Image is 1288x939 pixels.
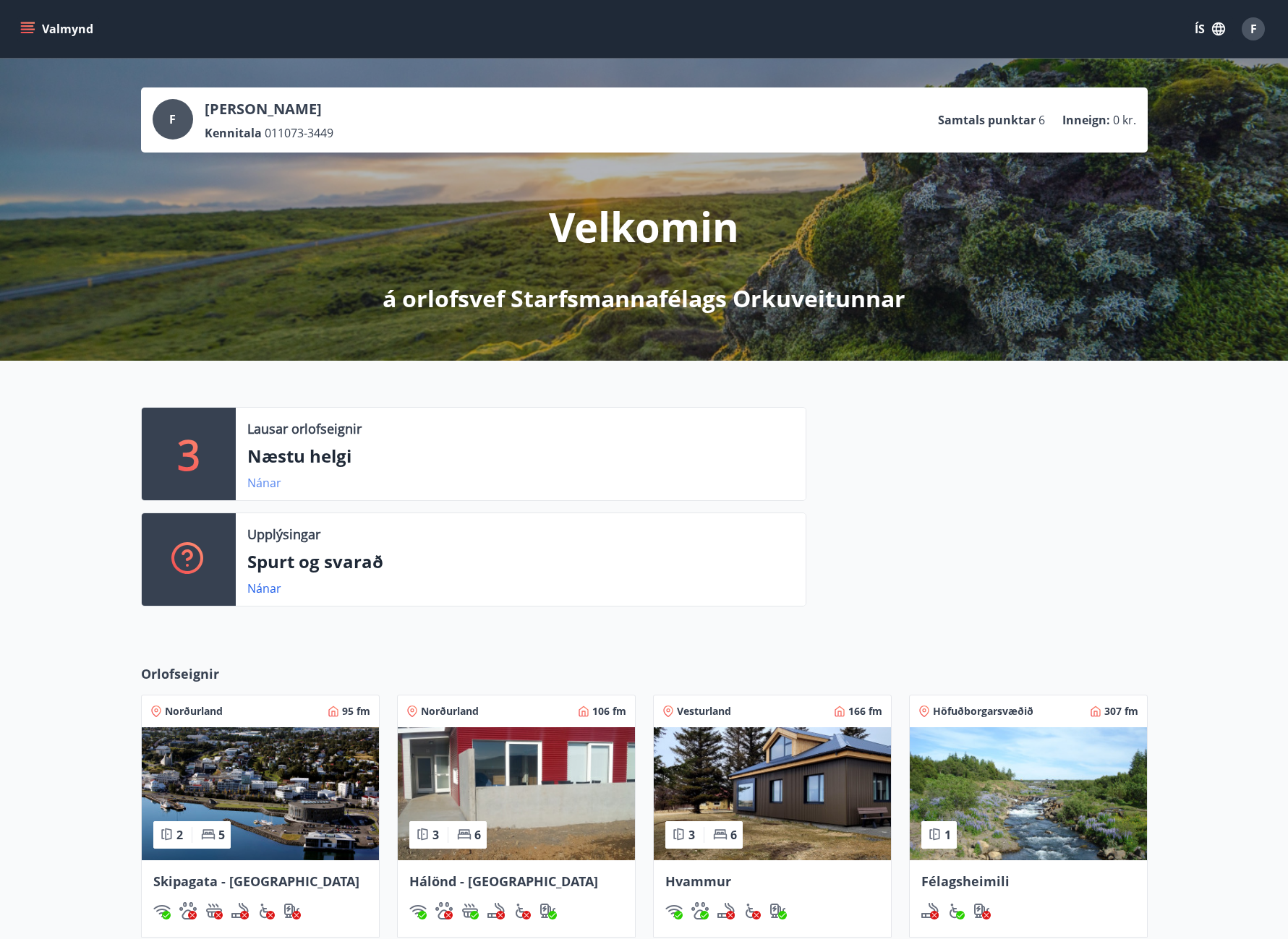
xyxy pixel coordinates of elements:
[743,902,761,919] div: Aðgengi fyrir hjólastól
[409,902,427,919] div: Þráðlaust net
[17,16,99,42] button: menu
[947,902,965,919] div: Aðgengi fyrir hjólastól
[176,827,183,843] span: 2
[247,580,281,596] a: Nánar
[205,902,223,919] img: h89QDIuHlAdpqTriuIvuEWkTH976fOgBEOOeu1mi.svg
[231,902,249,919] img: QNIUl6Cv9L9rHgMXwuzGLuiJOj7RKqxk9mBFPqjq.svg
[205,99,333,119] p: [PERSON_NAME]
[944,827,951,843] span: 1
[1062,112,1110,128] p: Inneign :
[921,872,1010,890] span: Félagsheimili
[169,111,176,127] span: F
[142,727,379,860] img: Paella dish
[938,112,1036,128] p: Samtals punktar
[247,475,281,491] a: Nánar
[717,902,735,919] img: QNIUl6Cv9L9rHgMXwuzGLuiJOj7RKqxk9mBFPqjq.svg
[398,727,635,860] img: Paella dish
[474,827,481,843] span: 6
[432,827,439,843] span: 3
[153,902,171,919] img: HJRyFFsYp6qjeUYhR4dAD8CaCEsnIFYZ05miwXoh.svg
[973,902,991,919] img: nH7E6Gw2rvWFb8XaSdRp44dhkQaj4PJkOoRYItBQ.svg
[141,664,219,683] span: Orlofseignir
[539,902,557,919] div: Hleðslustöð fyrir rafbíla
[743,902,761,919] img: 8IYIKVZQyRlUC6HQIIUSdjpPGRncJsz2RzLgWvp4.svg
[910,727,1147,860] img: Paella dish
[592,704,626,719] span: 106 fm
[247,525,320,544] p: Upplýsingar
[435,902,453,919] div: Gæludýr
[283,902,301,919] div: Hleðslustöð fyrir rafbíla
[665,902,683,919] div: Þráðlaust net
[1236,12,1271,46] button: F
[539,902,557,919] img: nH7E6Gw2rvWFb8XaSdRp44dhkQaj4PJkOoRYItBQ.svg
[691,902,709,919] img: pxcaIm5dSOV3FS4whs1soiYWTwFQvksT25a9J10C.svg
[1104,704,1138,719] span: 307 fm
[247,444,794,468] p: Næstu helgi
[487,902,505,919] div: Reykingar / Vape
[769,902,787,919] div: Hleðslustöð fyrir rafbíla
[921,902,939,919] img: QNIUl6Cv9L9rHgMXwuzGLuiJOj7RKqxk9mBFPqjq.svg
[177,426,200,481] p: 3
[165,704,223,719] span: Norðurland
[1038,112,1045,128] span: 6
[665,872,731,890] span: Hvammur
[973,902,991,919] div: Hleðslustöð fyrir rafbíla
[435,902,453,919] img: pxcaIm5dSOV3FS4whs1soiYWTwFQvksT25a9J10C.svg
[947,902,965,919] img: 8IYIKVZQyRlUC6HQIIUSdjpPGRncJsz2RzLgWvp4.svg
[549,199,739,254] p: Velkomin
[1250,21,1257,37] span: F
[205,902,223,919] div: Heitur pottur
[461,902,479,919] div: Heitur pottur
[691,902,709,919] div: Gæludýr
[342,704,370,719] span: 95 fm
[265,125,333,141] span: 011073-3449
[153,902,171,919] div: Þráðlaust net
[153,872,359,890] span: Skipagata - [GEOGRAPHIC_DATA]
[257,902,275,919] div: Aðgengi fyrir hjólastól
[179,902,197,919] img: pxcaIm5dSOV3FS4whs1soiYWTwFQvksT25a9J10C.svg
[677,704,731,719] span: Vesturland
[688,827,695,843] span: 3
[231,902,249,919] div: Reykingar / Vape
[921,902,939,919] div: Reykingar / Vape
[1113,112,1136,128] span: 0 kr.
[487,902,505,919] img: QNIUl6Cv9L9rHgMXwuzGLuiJOj7RKqxk9mBFPqjq.svg
[665,902,683,919] img: HJRyFFsYp6qjeUYhR4dAD8CaCEsnIFYZ05miwXoh.svg
[421,704,479,719] span: Norðurland
[409,872,598,890] span: Hálönd - [GEOGRAPHIC_DATA]
[283,902,301,919] img: nH7E6Gw2rvWFb8XaSdRp44dhkQaj4PJkOoRYItBQ.svg
[218,827,225,843] span: 5
[461,902,479,919] img: h89QDIuHlAdpqTriuIvuEWkTH976fOgBEOOeu1mi.svg
[848,704,882,719] span: 166 fm
[179,902,197,919] div: Gæludýr
[247,549,794,574] p: Spurt og svarað
[730,827,737,843] span: 6
[383,283,905,314] p: á orlofsvef Starfsmannafélags Orkuveitunnar
[1187,16,1233,42] button: ÍS
[247,419,362,438] p: Lausar orlofseignir
[769,902,787,919] img: nH7E6Gw2rvWFb8XaSdRp44dhkQaj4PJkOoRYItBQ.svg
[409,902,427,919] img: HJRyFFsYp6qjeUYhR4dAD8CaCEsnIFYZ05miwXoh.svg
[513,902,531,919] img: 8IYIKVZQyRlUC6HQIIUSdjpPGRncJsz2RzLgWvp4.svg
[513,902,531,919] div: Aðgengi fyrir hjólastól
[933,704,1033,719] span: Höfuðborgarsvæðið
[654,727,891,860] img: Paella dish
[257,902,275,919] img: 8IYIKVZQyRlUC6HQIIUSdjpPGRncJsz2RzLgWvp4.svg
[205,125,262,141] p: Kennitala
[717,902,735,919] div: Reykingar / Vape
